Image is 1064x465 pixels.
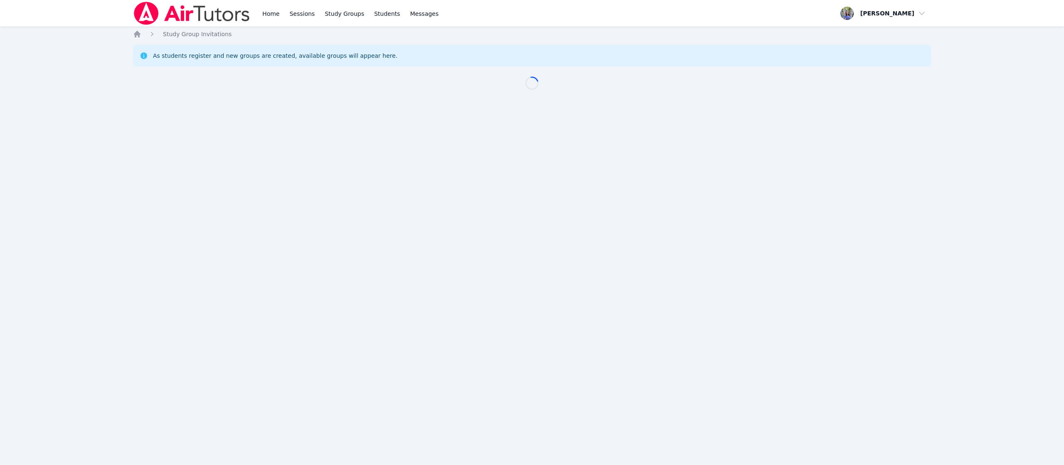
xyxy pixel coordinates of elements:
[153,52,397,60] div: As students register and new groups are created, available groups will appear here.
[133,2,251,25] img: Air Tutors
[163,30,232,38] a: Study Group Invitations
[410,10,439,18] span: Messages
[133,30,931,38] nav: Breadcrumb
[163,31,232,37] span: Study Group Invitations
